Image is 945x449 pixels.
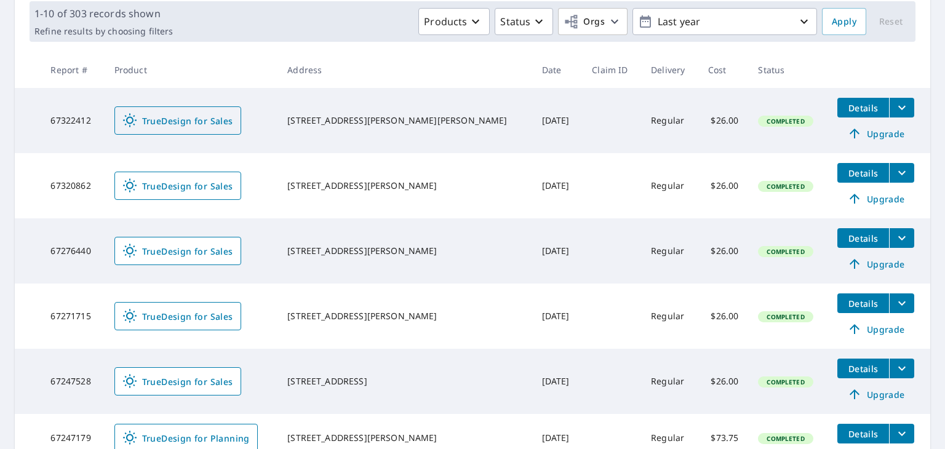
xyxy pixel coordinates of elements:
td: 67320862 [41,153,104,218]
td: $26.00 [698,349,749,414]
span: TrueDesign for Sales [122,113,233,128]
button: Products [418,8,490,35]
td: $26.00 [698,88,749,153]
th: Cost [698,52,749,88]
p: Products [424,14,467,29]
span: TrueDesign for Sales [122,374,233,389]
button: Apply [822,8,866,35]
th: Report # [41,52,104,88]
a: TrueDesign for Sales [114,367,241,395]
span: Upgrade [845,256,907,271]
button: detailsBtn-67271715 [837,293,889,313]
button: filesDropdownBtn-67276440 [889,228,914,248]
button: filesDropdownBtn-67271715 [889,293,914,313]
span: Upgrade [845,387,907,402]
a: Upgrade [837,189,914,209]
span: Details [845,232,882,244]
td: Regular [641,88,698,153]
th: Address [277,52,532,88]
button: Orgs [558,8,628,35]
div: [STREET_ADDRESS] [287,375,522,387]
span: Orgs [564,14,605,30]
a: TrueDesign for Sales [114,172,241,200]
td: $26.00 [698,284,749,349]
td: $26.00 [698,218,749,284]
div: [STREET_ADDRESS][PERSON_NAME] [287,432,522,444]
span: TrueDesign for Sales [122,244,233,258]
span: Upgrade [845,126,907,141]
button: detailsBtn-67247528 [837,359,889,378]
th: Date [532,52,583,88]
span: TrueDesign for Sales [122,309,233,324]
div: [STREET_ADDRESS][PERSON_NAME][PERSON_NAME] [287,114,522,127]
td: 67271715 [41,284,104,349]
a: Upgrade [837,254,914,274]
a: Upgrade [837,319,914,339]
a: Upgrade [837,384,914,404]
span: Completed [759,117,811,125]
p: Refine results by choosing filters [34,26,173,37]
span: TrueDesign for Sales [122,178,233,193]
span: Details [845,428,882,440]
button: filesDropdownBtn-67320862 [889,163,914,183]
span: Details [845,102,882,114]
button: Status [495,8,553,35]
span: Completed [759,247,811,256]
span: Completed [759,434,811,443]
td: [DATE] [532,153,583,218]
p: Status [500,14,530,29]
td: [DATE] [532,218,583,284]
div: [STREET_ADDRESS][PERSON_NAME] [287,310,522,322]
td: 67247528 [41,349,104,414]
th: Product [105,52,278,88]
p: Last year [653,11,797,33]
a: TrueDesign for Sales [114,237,241,265]
button: detailsBtn-67322412 [837,98,889,117]
a: TrueDesign for Sales [114,106,241,135]
span: Completed [759,312,811,321]
td: 67322412 [41,88,104,153]
div: [STREET_ADDRESS][PERSON_NAME] [287,180,522,192]
button: detailsBtn-67320862 [837,163,889,183]
td: [DATE] [532,349,583,414]
span: Details [845,167,882,179]
span: Upgrade [845,191,907,206]
span: Details [845,298,882,309]
td: Regular [641,349,698,414]
span: Completed [759,378,811,386]
td: 67276440 [41,218,104,284]
p: 1-10 of 303 records shown [34,6,173,21]
th: Delivery [641,52,698,88]
span: TrueDesign for Planning [122,431,250,445]
td: Regular [641,284,698,349]
td: Regular [641,153,698,218]
td: Regular [641,218,698,284]
a: Upgrade [837,124,914,143]
span: Details [845,363,882,375]
span: Completed [759,182,811,191]
button: filesDropdownBtn-67322412 [889,98,914,117]
button: detailsBtn-67247179 [837,424,889,443]
td: [DATE] [532,88,583,153]
div: [STREET_ADDRESS][PERSON_NAME] [287,245,522,257]
th: Status [748,52,827,88]
button: Last year [632,8,817,35]
span: Upgrade [845,322,907,336]
button: filesDropdownBtn-67247179 [889,424,914,443]
button: detailsBtn-67276440 [837,228,889,248]
a: TrueDesign for Sales [114,302,241,330]
span: Apply [832,14,856,30]
td: [DATE] [532,284,583,349]
td: $26.00 [698,153,749,218]
th: Claim ID [582,52,641,88]
button: filesDropdownBtn-67247528 [889,359,914,378]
